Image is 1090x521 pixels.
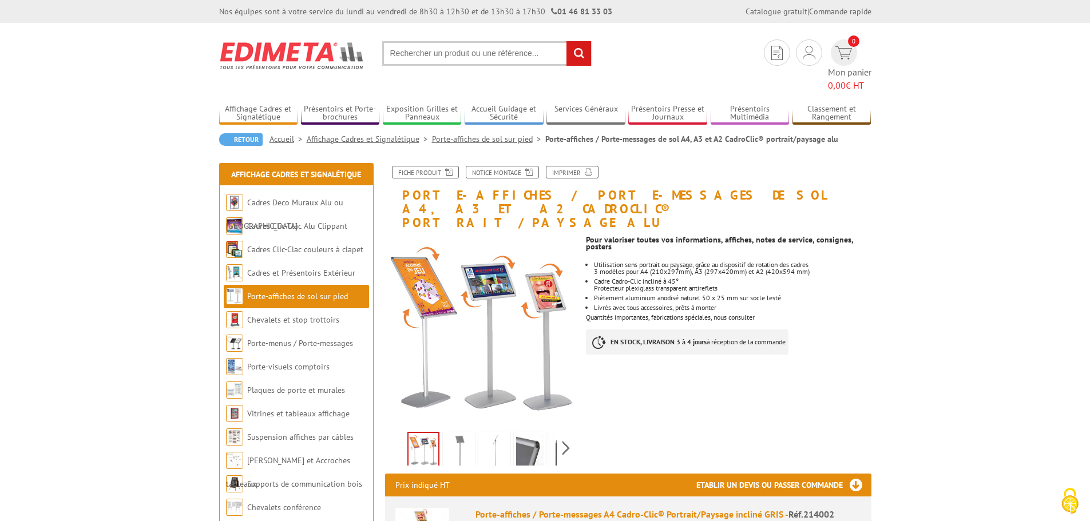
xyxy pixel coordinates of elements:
li: Livrés avec tous accessoires, prêts à monter [594,304,871,311]
li: Cadre Cadro-Clic incliné à 45° Protecteur plexiglass transparent antireflets [594,278,871,292]
img: porte_affiches_214002_214003_214902.jpg [385,235,578,428]
a: Porte-visuels comptoirs [247,361,330,372]
input: Rechercher un produit ou une référence... [382,41,592,66]
div: | [746,6,871,17]
a: Affichage Cadres et Signalétique [231,169,361,180]
strong: 01 46 81 33 03 [551,6,612,17]
h1: Porte-affiches / Porte-messages de sol A4, A3 et A2 CadroClic® portrait/paysage alu [376,166,880,230]
img: devis rapide [835,46,852,59]
a: Accueil [269,134,307,144]
a: Catalogue gratuit [746,6,807,17]
a: Retour [219,133,263,146]
span: Réf.214002 [788,508,834,520]
a: Exposition Grilles et Panneaux [383,104,462,123]
img: Cimaises et Accroches tableaux [226,452,243,469]
div: Nos équipes sont à votre service du lundi au vendredi de 8h30 à 12h30 et de 13h30 à 17h30 [219,6,612,17]
a: Porte-affiches de sol sur pied [247,291,348,301]
a: Vitrines et tableaux affichage [247,408,350,419]
a: Cadres Deco Muraux Alu ou [GEOGRAPHIC_DATA] [226,197,343,231]
span: 0 [848,35,859,47]
img: Plaques de porte et murales [226,381,243,399]
a: Supports de communication bois [247,479,362,489]
span: 0,00 [828,79,846,91]
span: Next [561,439,572,458]
a: Présentoirs Multimédia [711,104,790,123]
a: Notice Montage [466,166,539,178]
img: devis rapide [771,46,783,60]
a: Porte-menus / Porte-messages [247,338,353,348]
a: Chevalets conférence [247,502,321,512]
img: Cookies (fenêtre modale) [1056,487,1084,515]
p: Utilisation sens portrait ou paysage, grâce au dispositif de rotation des cadres [594,261,871,268]
a: Commande rapide [809,6,871,17]
a: Classement et Rangement [792,104,871,123]
img: Porte-menus / Porte-messages [226,335,243,352]
img: Suspension affiches par câbles [226,428,243,446]
a: Plaques de porte et murales [247,385,345,395]
img: porte-affiches-sol-blackline-cadres-inclines-sur-pied-droit_214002_2.jpg [552,434,579,470]
img: Cadres Deco Muraux Alu ou Bois [226,194,243,211]
button: Cookies (fenêtre modale) [1050,482,1090,521]
div: Quantités importantes, fabrications spéciales, nous consulter [586,229,879,366]
li: Piètement aluminium anodisé naturel 50 x 25 mm sur socle lesté [594,295,871,301]
img: Edimeta [219,34,365,77]
span: Mon panier [828,66,871,92]
a: Accueil Guidage et Sécurité [465,104,544,123]
a: Affichage Cadres et Signalétique [219,104,298,123]
a: Cadres et Présentoirs Extérieur [247,268,355,278]
p: Prix indiqué HT [395,474,450,496]
img: Porte-affiches de sol sur pied [226,288,243,305]
a: Affichage Cadres et Signalétique [307,134,432,144]
span: € HT [828,79,871,92]
a: devis rapide 0 Mon panier 0,00€ HT [828,39,871,92]
img: porte_affiches_214002_214003_214902.jpg [409,433,438,468]
a: Porte-affiches de sol sur pied [432,134,545,144]
a: Fiche produit [392,166,459,178]
a: Imprimer [546,166,598,178]
img: Chevalets et stop trottoirs [226,311,243,328]
p: à réception de la commande [586,329,788,355]
a: Services Généraux [546,104,625,123]
a: Cadres Clic-Clac Alu Clippant [247,221,347,231]
li: Porte-affiches / Porte-messages de sol A4, A3 et A2 CadroClic® portrait/paysage alu [545,133,838,145]
img: devis rapide [803,46,815,59]
a: Cadres Clic-Clac couleurs à clapet [247,244,363,254]
input: rechercher [566,41,591,66]
img: Chevalets conférence [226,499,243,516]
h3: Etablir un devis ou passer commande [696,474,871,496]
div: Porte-affiches / Porte-messages A4 Cadro-Clic® Portrait/Paysage incliné GRIS - [475,508,861,521]
a: Présentoirs et Porte-brochures [301,104,380,123]
img: Cadres Clic-Clac couleurs à clapet [226,241,243,258]
img: Vitrines et tableaux affichage [226,405,243,422]
img: Cadres et Présentoirs Extérieur [226,264,243,281]
p: 3 modèles pour A4 (210x297mm), A3 (297x420mm) et A2 (420x594 mm) [594,268,871,275]
a: Chevalets et stop trottoirs [247,315,339,325]
img: Porte-visuels comptoirs [226,358,243,375]
a: Présentoirs Presse et Journaux [628,104,707,123]
img: porte-affiches-sol-blackline-cadres-inclines-sur-pied-droit_2140002_1.jpg [516,434,544,470]
img: porte_affiches_214002_214003_sans_affiche.jpg [445,434,473,470]
a: Suspension affiches par câbles [247,432,354,442]
img: porte_affiches_214002_214003_profil.jpg [481,434,508,470]
strong: EN STOCK, LIVRAISON 3 à 4 jours [611,337,707,346]
a: [PERSON_NAME] et Accroches tableaux [226,455,350,489]
strong: Pour valoriser toutes vos informations, affiches, notes de service, consignes, posters [586,234,853,252]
